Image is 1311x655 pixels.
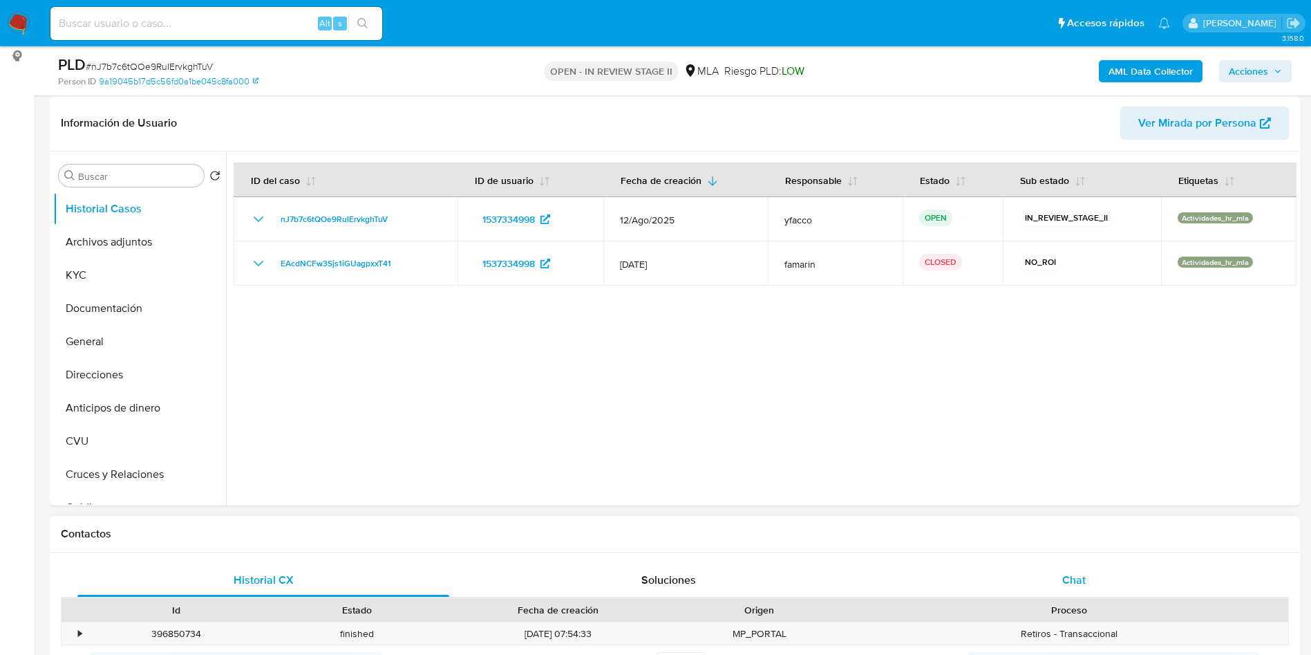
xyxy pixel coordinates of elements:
div: MLA [683,64,719,79]
div: finished [267,622,448,645]
button: Archivos adjuntos [53,225,226,259]
div: Proceso [860,603,1279,617]
input: Buscar usuario o caso... [50,15,382,33]
button: search-icon [348,14,377,33]
span: Historial CX [234,572,294,588]
button: Volver al orden por defecto [209,170,220,185]
span: 3.158.0 [1282,33,1304,44]
div: Fecha de creación [458,603,659,617]
a: Salir [1286,16,1301,30]
h1: Contactos [61,527,1289,541]
span: Riesgo PLD: [724,64,804,79]
b: AML Data Collector [1109,60,1193,82]
div: Id [95,603,257,617]
span: Acciones [1229,60,1268,82]
span: Ver Mirada por Persona [1138,107,1256,140]
input: Buscar [78,170,198,183]
button: AML Data Collector [1099,60,1202,82]
div: Origen [679,603,840,617]
b: Person ID [58,75,96,88]
button: Cruces y Relaciones [53,458,226,491]
div: Retiros - Transaccional [850,622,1288,645]
a: 9a19045b17d5c56fd0a1be045c8fa000 [99,75,258,88]
h1: Información de Usuario [61,116,177,130]
div: [DATE] 07:54:33 [448,622,669,645]
span: # nJ7b7c6tQOe9RuIErvkghTuV [86,59,213,73]
button: Anticipos de dinero [53,391,226,425]
div: 396850734 [86,622,267,645]
b: PLD [58,53,86,75]
span: LOW [782,63,804,79]
button: Historial Casos [53,192,226,225]
button: Buscar [64,170,75,181]
button: Créditos [53,491,226,524]
button: Documentación [53,292,226,325]
span: s [338,17,342,30]
a: Notificaciones [1158,17,1170,29]
span: Chat [1062,572,1086,588]
p: OPEN - IN REVIEW STAGE II [545,62,678,81]
span: Alt [319,17,330,30]
button: KYC [53,259,226,292]
button: Direcciones [53,358,226,391]
button: Acciones [1219,60,1292,82]
div: Estado [276,603,438,617]
p: yesica.facco@mercadolibre.com [1203,17,1281,30]
div: • [78,627,82,640]
button: General [53,325,226,358]
span: Accesos rápidos [1067,16,1144,30]
button: CVU [53,425,226,458]
span: Soluciones [641,572,696,588]
div: MP_PORTAL [669,622,850,645]
button: Ver Mirada por Persona [1120,107,1289,140]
